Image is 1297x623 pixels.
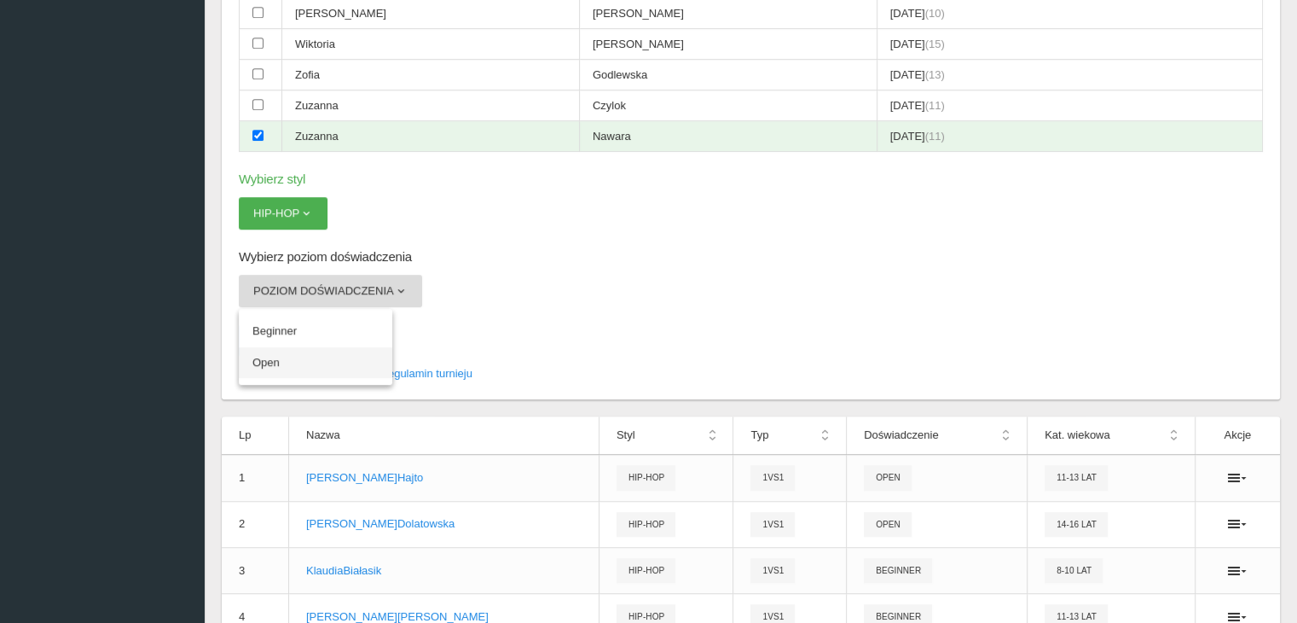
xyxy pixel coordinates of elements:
td: Czylok [579,90,877,121]
span: 8-10 lat [1045,558,1103,583]
button: Hip-hop [239,197,327,230]
td: 3 [222,548,288,594]
h6: Wybierz styl [239,169,1263,189]
td: Nawara [579,121,877,152]
span: 1vs1 [750,465,795,490]
span: Hip-hop [617,558,675,583]
span: (13) [925,68,945,81]
p: Klaudia Białasik [306,562,582,579]
td: Zuzanna [282,90,580,121]
span: 1vs1 [750,558,795,583]
th: Typ [733,416,847,455]
td: Zuzanna [282,121,580,152]
p: Przechodząc dalej akceptuję [239,365,1263,382]
span: Hip-hop [617,465,675,490]
span: 14-16 lat [1045,512,1108,537]
th: Nazwa [288,416,599,455]
td: [DATE] [877,29,1262,60]
td: 1 [222,455,288,501]
span: Hip-hop [617,512,675,537]
span: 11-13 lat [1045,465,1108,490]
span: Open [864,465,912,490]
span: 1vs1 [750,512,795,537]
p: [PERSON_NAME] Dolatowska [306,515,582,533]
td: [DATE] [877,60,1262,90]
td: [PERSON_NAME] [579,29,877,60]
span: (10) [925,7,945,20]
a: Beginner [239,316,392,346]
th: Kat. wiekowa [1028,416,1196,455]
span: (11) [925,130,945,143]
span: (11) [925,99,945,112]
a: Regulamin turnieju [380,367,472,380]
p: [PERSON_NAME] Hajto [306,469,582,486]
td: [DATE] [877,121,1262,152]
th: Doświadczenie [847,416,1028,455]
th: Lp [222,416,288,455]
th: Styl [599,416,733,455]
td: Wiktoria [282,29,580,60]
span: Open [864,512,912,537]
td: 2 [222,501,288,547]
span: (15) [925,38,945,50]
a: Open [239,347,392,378]
td: Godlewska [579,60,877,90]
button: Poziom doświadczenia [239,275,422,307]
th: Akcje [1195,416,1280,455]
h6: Wybierz poziom doświadczenia [239,247,1263,266]
span: Beginner [864,558,932,583]
td: [DATE] [877,90,1262,121]
td: Zofia [282,60,580,90]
